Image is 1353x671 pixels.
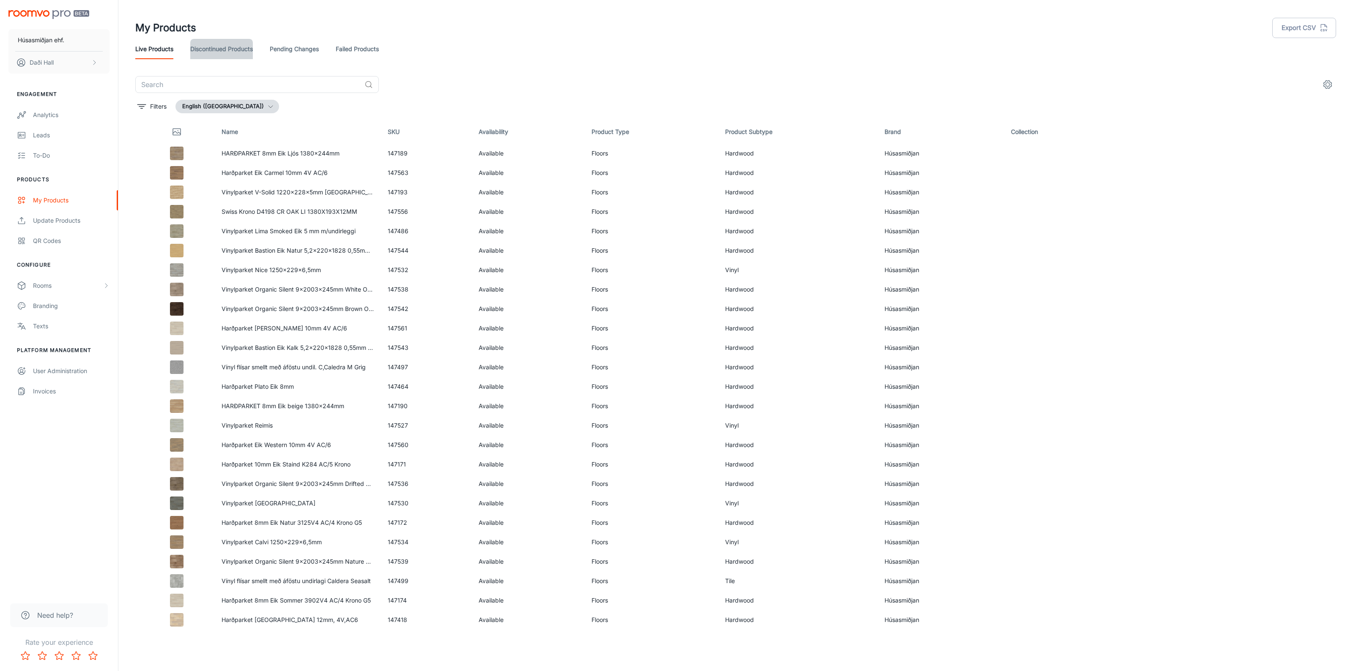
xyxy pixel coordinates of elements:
[222,325,347,332] a: Harðparket [PERSON_NAME] 10mm 4V AC/6
[7,637,111,647] p: Rate your experience
[472,571,585,591] td: Available
[472,221,585,241] td: Available
[222,266,321,273] a: Vinylparket Nice 1250x229x6,5mm
[8,10,89,19] img: Roomvo PRO Beta
[718,435,878,455] td: Hardwood
[585,532,719,552] td: Floors
[718,338,878,357] td: Hardwood
[585,338,719,357] td: Floors
[718,396,878,416] td: Hardwood
[336,39,379,59] a: Failed Products
[718,163,878,183] td: Hardwood
[33,131,110,140] div: Leads
[472,163,585,183] td: Available
[718,552,878,571] td: Hardwood
[585,144,719,163] td: Floors
[878,474,1004,494] td: Húsasmiðjan
[878,338,1004,357] td: Húsasmiðjan
[222,538,322,546] a: Vinylparket Calvi 1250x229x6,5mm
[33,196,110,205] div: My Products
[585,377,719,396] td: Floors
[381,396,472,416] td: 147190
[381,474,472,494] td: 147536
[381,319,472,338] td: 147561
[190,39,253,59] a: Discontinued Products
[585,455,719,474] td: Floors
[222,247,400,254] a: Vinylparket Bastion Eik Natur 5,2x220x1828 0,55mm-10351276
[878,120,1004,144] th: Brand
[472,513,585,532] td: Available
[718,357,878,377] td: Hardwood
[30,58,54,67] p: Daði Hall
[878,610,1004,630] td: Húsasmiðjan
[878,319,1004,338] td: Húsasmiðjan
[222,597,371,604] a: Harðparket 8mm Eik Sommer 3902V4 AC/4 Krono G5
[215,120,381,144] th: Name
[270,39,319,59] a: Pending Changes
[472,610,585,630] td: Available
[381,299,472,319] td: 147542
[585,221,719,241] td: Floors
[585,396,719,416] td: Floors
[878,532,1004,552] td: Húsasmiðjan
[472,474,585,494] td: Available
[33,236,110,245] div: QR Codes
[718,299,878,319] td: Hardwood
[878,144,1004,163] td: Húsasmiðjan
[472,396,585,416] td: Available
[135,20,196,35] h1: My Products
[222,383,294,390] a: Harðparket Plato Eik 8mm
[718,221,878,241] td: Hardwood
[381,416,472,435] td: 147527
[878,377,1004,396] td: Húsasmiðjan
[472,377,585,396] td: Available
[878,571,1004,591] td: Húsasmiðjan
[472,280,585,299] td: Available
[381,435,472,455] td: 147560
[222,422,273,429] a: Vinylparket Reimis
[381,377,472,396] td: 147464
[33,387,110,396] div: Invoices
[33,301,110,311] div: Branding
[718,120,878,144] th: Product Subtype
[878,396,1004,416] td: Húsasmiðjan
[222,499,315,507] a: Vinylparket [GEOGRAPHIC_DATA]
[878,280,1004,299] td: Húsasmiðjan
[68,647,85,664] button: Rate 4 star
[718,455,878,474] td: Hardwood
[878,221,1004,241] td: Húsasmiðjan
[381,357,472,377] td: 147497
[585,183,719,202] td: Floors
[585,552,719,571] td: Floors
[878,163,1004,183] td: Húsasmiðjan
[878,435,1004,455] td: Húsasmiðjan
[472,416,585,435] td: Available
[8,29,110,51] button: Húsasmiðjan ehf.
[585,474,719,494] td: Floors
[585,120,719,144] th: Product Type
[878,630,1004,649] td: Húsasmiðjan
[585,260,719,280] td: Floors
[718,630,878,649] td: Hardwood
[8,52,110,74] button: Daði Hall
[718,532,878,552] td: Vinyl
[381,494,472,513] td: 147530
[718,319,878,338] td: Hardwood
[222,441,331,448] a: Harðparket Eik Western 10mm 4V AC/6
[172,127,182,137] svg: Thumbnail
[585,202,719,221] td: Floors
[718,571,878,591] td: Tile
[472,299,585,319] td: Available
[472,357,585,377] td: Available
[718,513,878,532] td: Hardwood
[51,647,68,664] button: Rate 3 star
[381,163,472,183] td: 147563
[1004,120,1170,144] th: Collection
[718,241,878,260] td: Hardwood
[472,338,585,357] td: Available
[381,630,472,649] td: 147018
[718,260,878,280] td: Vinyl
[585,241,719,260] td: Floors
[472,455,585,474] td: Available
[135,100,169,113] button: filter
